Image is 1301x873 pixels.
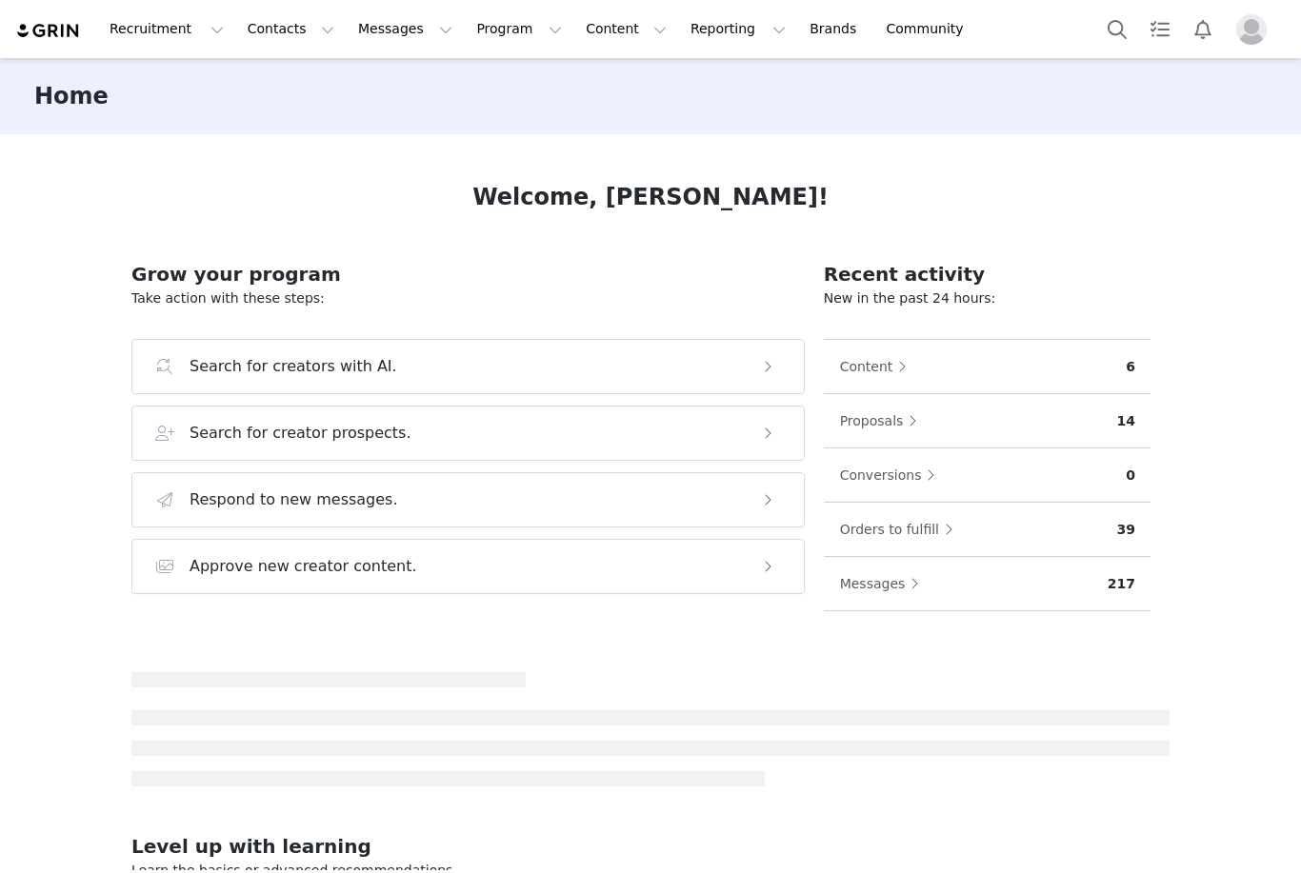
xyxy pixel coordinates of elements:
[347,8,464,50] button: Messages
[839,568,930,599] button: Messages
[131,339,805,394] button: Search for creators with AI.
[1108,574,1135,594] p: 217
[1139,8,1181,50] a: Tasks
[1096,8,1138,50] button: Search
[190,422,411,445] h3: Search for creator prospects.
[798,8,873,50] a: Brands
[98,8,235,50] button: Recruitment
[15,22,82,40] img: grin logo
[465,8,573,50] button: Program
[875,8,984,50] a: Community
[131,288,805,308] p: Take action with these steps:
[1126,466,1135,486] p: 0
[1225,14,1286,45] button: Profile
[190,555,417,578] h3: Approve new creator content.
[472,180,829,214] h1: Welcome, [PERSON_NAME]!
[190,488,398,511] h3: Respond to new messages.
[574,8,678,50] button: Content
[34,79,109,113] h3: Home
[824,288,1151,308] p: New in the past 24 hours:
[824,260,1151,288] h2: Recent activity
[679,8,797,50] button: Reporting
[839,514,963,545] button: Orders to fulfill
[190,355,397,378] h3: Search for creators with AI.
[131,406,805,461] button: Search for creator prospects.
[131,260,805,288] h2: Grow your program
[1117,520,1135,540] p: 39
[839,460,946,490] button: Conversions
[1236,14,1267,45] img: placeholder-profile.jpg
[839,351,917,382] button: Content
[131,472,805,527] button: Respond to new messages.
[1182,8,1224,50] button: Notifications
[236,8,346,50] button: Contacts
[839,406,928,436] button: Proposals
[131,832,1170,861] h2: Level up with learning
[1117,411,1135,431] p: 14
[131,539,805,594] button: Approve new creator content.
[1126,357,1135,377] p: 6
